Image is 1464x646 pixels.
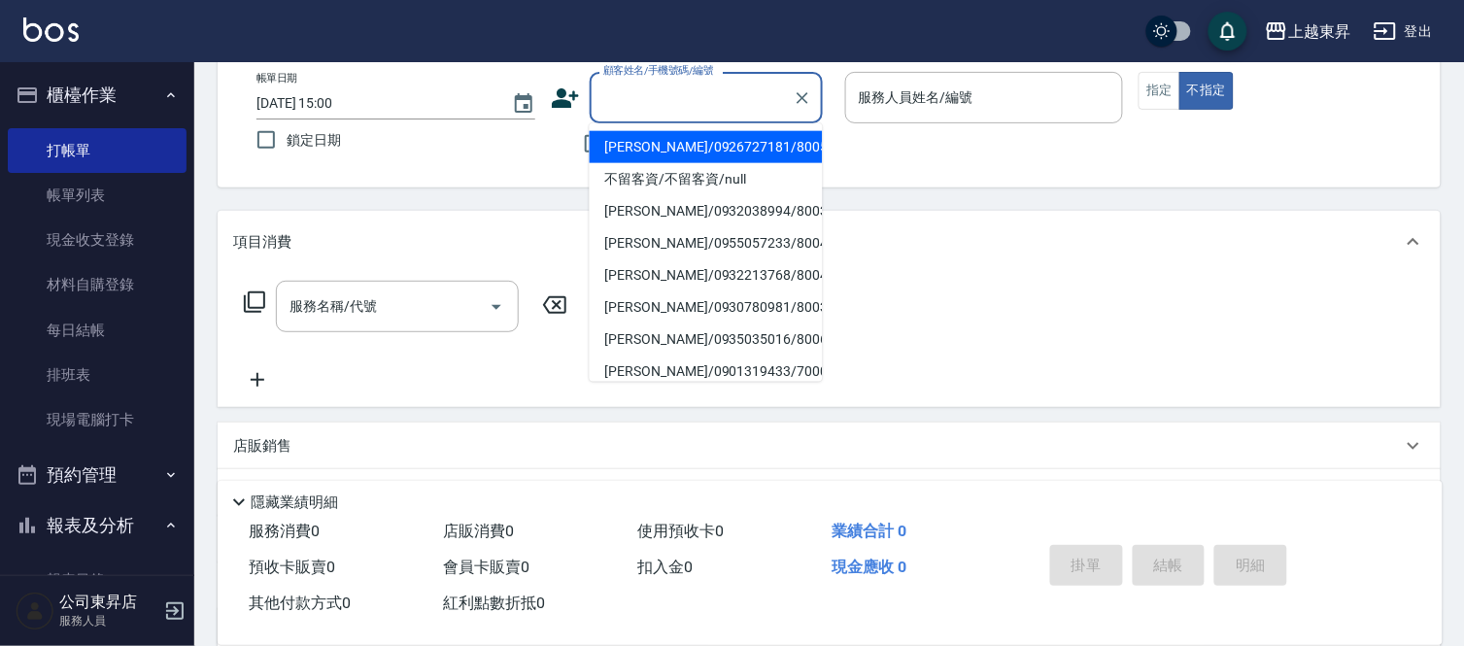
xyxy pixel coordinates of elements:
p: 店販銷售 [233,436,291,457]
button: 預約管理 [8,450,187,500]
span: 現金應收 0 [832,558,906,576]
p: 隱藏業績明細 [251,493,338,513]
p: 項目消費 [233,232,291,253]
button: 櫃檯作業 [8,70,187,120]
div: 上越東昇 [1288,19,1350,44]
img: Logo [23,17,79,42]
label: 顧客姓名/手機號碼/編號 [603,63,714,78]
a: 每日結帳 [8,308,187,353]
li: [PERSON_NAME]/0935035016/80067 [590,323,823,356]
button: 登出 [1366,14,1441,50]
button: 指定 [1139,72,1180,110]
span: 鎖定日期 [287,130,341,151]
img: Person [16,592,54,630]
div: 項目消費 [218,211,1441,273]
li: [PERSON_NAME]/0932213768/80044 [590,259,823,291]
p: 服務人員 [59,612,158,629]
span: 其他付款方式 0 [249,594,351,612]
span: 預收卡販賣 0 [249,558,335,576]
button: Choose date, selected date is 2025-08-12 [500,81,547,127]
button: save [1209,12,1247,51]
button: 不指定 [1179,72,1234,110]
span: 服務消費 0 [249,522,320,540]
li: [PERSON_NAME]/0926727181/80056 [590,131,823,163]
li: [PERSON_NAME]/0932038994/80036 [590,195,823,227]
span: 扣入金 0 [637,558,693,576]
a: 排班表 [8,353,187,397]
button: Clear [789,85,816,112]
a: 現場電腦打卡 [8,397,187,442]
li: [PERSON_NAME]/0901319433/70001 [590,356,823,388]
span: 使用預收卡 0 [637,522,724,540]
span: 會員卡販賣 0 [443,558,529,576]
a: 現金收支登錄 [8,218,187,262]
a: 材料自購登錄 [8,262,187,307]
li: 不留客資/不留客資/null [590,163,823,195]
a: 報表目錄 [8,558,187,602]
h5: 公司東昇店 [59,593,158,612]
li: [PERSON_NAME]/0955057233/80042 [590,227,823,259]
button: 上越東昇 [1257,12,1358,51]
li: [PERSON_NAME]/0930780981/80031 [590,291,823,323]
label: 帳單日期 [256,71,297,85]
span: 業績合計 0 [832,522,906,540]
a: 打帳單 [8,128,187,173]
button: 報表及分析 [8,500,187,551]
span: 紅利點數折抵 0 [443,594,545,612]
div: 店販銷售 [218,423,1441,469]
a: 帳單列表 [8,173,187,218]
input: YYYY/MM/DD hh:mm [256,87,493,119]
button: Open [481,291,512,323]
span: 店販消費 0 [443,522,514,540]
div: 預收卡販賣 [218,469,1441,516]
